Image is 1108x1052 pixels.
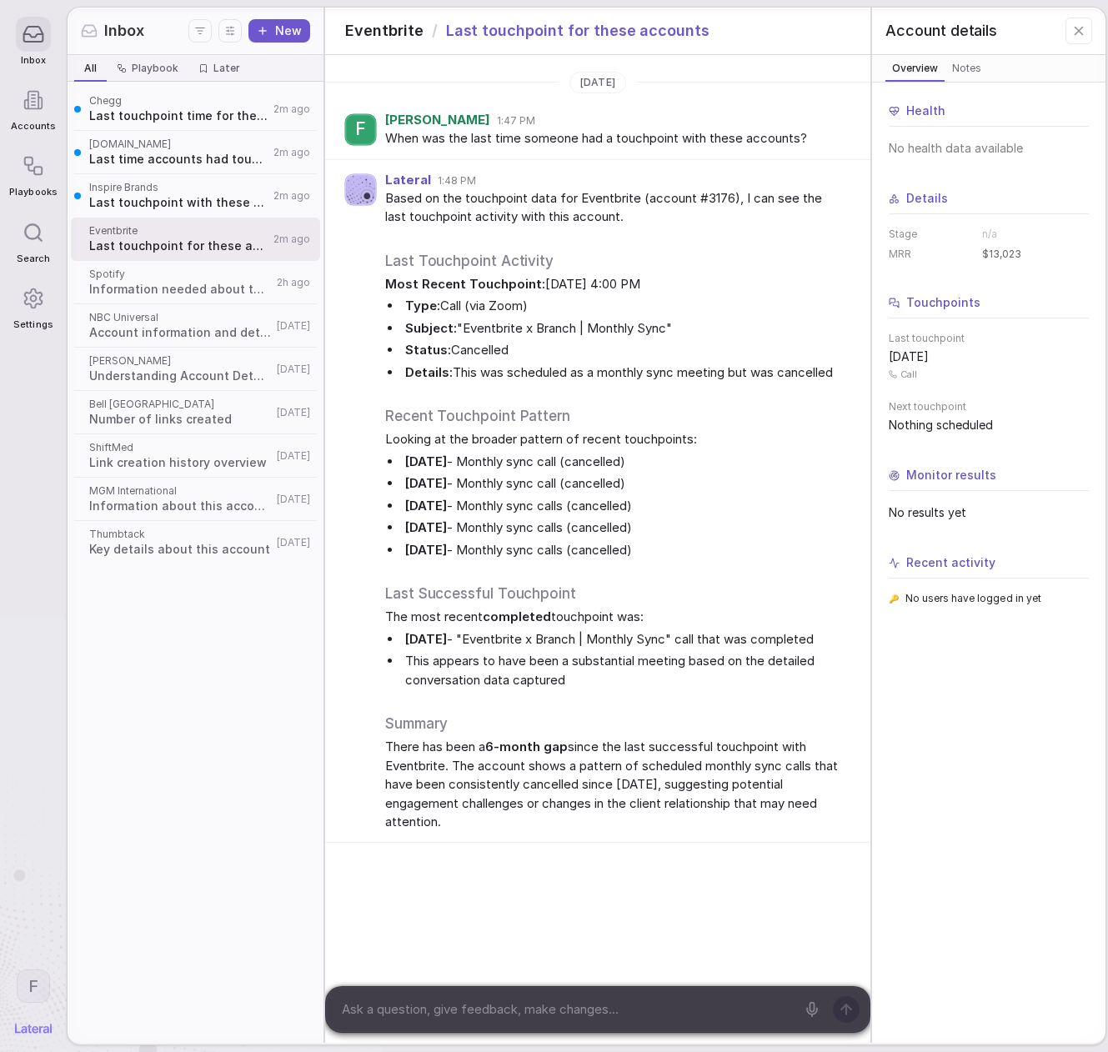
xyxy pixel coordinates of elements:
[71,131,320,174] a: [DOMAIN_NAME]Last time accounts had touchpoint2m ago
[89,398,272,411] span: Bell [GEOGRAPHIC_DATA]
[402,319,844,338] li: "Eventbrite x Branch | Monthly Sync"
[21,55,46,66] span: Inbox
[385,129,844,148] span: When was the last time someone had a touchpoint with these accounts?
[402,453,844,472] li: - Monthly sync call (cancelled)
[580,76,614,89] span: [DATE]
[277,536,310,549] span: [DATE]
[277,319,310,333] span: [DATE]
[906,554,995,571] span: Recent activity
[405,342,451,358] strong: Status:
[889,400,1089,413] span: Next touchpoint
[13,319,53,330] span: Settings
[385,713,844,734] h2: Summary
[889,417,1089,433] span: Nothing scheduled
[71,88,320,131] a: CheggLast touchpoint time for these accounts2m ago
[906,190,948,207] span: Details
[438,174,476,188] span: 1:48 PM
[71,391,320,434] a: Bell [GEOGRAPHIC_DATA]Number of links created[DATE]
[385,113,490,128] span: [PERSON_NAME]
[71,174,320,218] a: Inspire BrandsLast touchpoint with these accounts2m ago
[17,253,50,264] span: Search
[385,608,844,627] span: The most recent touchpoint was:
[188,19,212,43] button: Filters
[89,484,272,498] span: MGM International
[104,20,144,42] span: Inbox
[248,19,310,43] button: New thread
[89,354,272,368] span: [PERSON_NAME]
[89,238,268,254] span: Last touchpoint for these accounts
[402,652,844,689] li: This appears to have been a substantial meeting based on the detailed conversation data captured
[273,189,310,203] span: 2m ago
[89,528,272,541] span: Thumbtack
[405,498,447,513] strong: [DATE]
[405,453,447,469] strong: [DATE]
[405,631,447,647] strong: [DATE]
[89,224,268,238] span: Eventbrite
[402,497,844,516] li: - Monthly sync calls (cancelled)
[89,454,272,471] span: Link creation history overview
[889,228,972,241] dt: Stage
[497,114,535,128] span: 1:47 PM
[385,430,844,449] span: Looking at the broader pattern of recent touchpoints:
[405,364,453,380] strong: Details:
[385,583,844,604] h2: Last Successful Touchpoint
[982,248,1021,261] span: $13,023
[889,60,941,77] span: Overview
[889,332,1089,345] span: Last touchpoint
[84,62,97,75] span: All
[277,406,310,419] span: [DATE]
[89,441,272,454] span: ShiftMed
[89,138,268,151] span: [DOMAIN_NAME]
[405,320,457,336] strong: Subject:
[345,174,376,205] img: Agent avatar
[277,449,310,463] span: [DATE]
[385,250,844,272] h2: Last Touchpoint Activity
[385,173,431,188] span: Lateral
[89,498,272,514] span: Information about this account
[277,363,310,376] span: [DATE]
[906,103,945,119] span: Health
[385,275,844,294] span: [DATE] 4:00 PM
[402,630,844,649] li: - "Eventbrite x Branch | Monthly Sync" call that was completed
[71,261,320,304] a: SpotifyInformation needed about this account2h ago
[889,593,899,605] span: 🔑
[71,521,320,564] a: ThumbtackKey details about this account[DATE]
[402,474,844,493] li: - Monthly sync call (cancelled)
[900,368,917,380] span: Call
[277,276,310,289] span: 2h ago
[889,248,972,261] dt: MRR
[385,276,545,292] strong: Most Recent Touchpoint:
[9,8,57,74] a: Inbox
[905,592,1041,605] span: No users have logged in yet
[273,103,310,116] span: 2m ago
[889,140,1089,157] span: No health data available
[89,151,268,168] span: Last time accounts had touchpoint
[432,20,438,42] span: /
[89,108,268,124] span: Last touchpoint time for these accounts
[89,281,272,298] span: Information needed about this account
[385,738,844,832] span: There has been a since the last successful touchpoint with Eventbrite. The account shows a patter...
[889,504,1089,521] span: No results yet
[345,20,424,42] span: Eventbrite
[71,218,320,261] a: EventbriteLast touchpoint for these accounts2m ago
[9,187,57,198] span: Playbooks
[885,20,997,42] span: Account details
[405,519,447,535] strong: [DATE]
[15,1024,52,1034] img: Lateral
[273,233,310,246] span: 2m ago
[9,140,57,206] a: Playbooks
[89,311,272,324] span: NBC Universal
[405,298,440,313] strong: Type:
[485,739,568,754] strong: 6-month gap
[405,542,447,558] strong: [DATE]
[402,518,844,538] li: - Monthly sync calls (cancelled)
[89,268,272,281] span: Spotify
[71,434,320,478] a: ShiftMedLink creation history overview[DATE]
[89,324,272,341] span: Account information and details
[385,189,844,227] span: Based on the touchpoint data for Eventbrite (account #3176), I can see the last touchpoint activi...
[89,94,268,108] span: Chegg
[483,609,551,624] strong: completed
[89,181,268,194] span: Inspire Brands
[89,368,272,384] span: Understanding Account Details and Requirements
[273,146,310,159] span: 2m ago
